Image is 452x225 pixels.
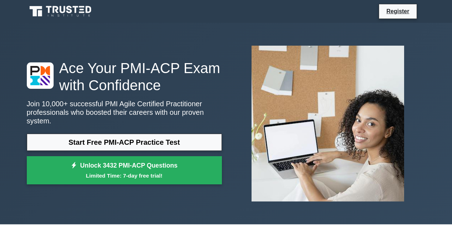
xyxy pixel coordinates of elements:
a: Register [382,7,413,16]
a: Unlock 3432 PMI-ACP QuestionsLimited Time: 7-day free trial! [27,156,222,185]
small: Limited Time: 7-day free trial! [36,172,213,180]
h1: Ace Your PMI-ACP Exam with Confidence [27,60,222,94]
a: Start Free PMI-ACP Practice Test [27,134,222,151]
p: Join 10,000+ successful PMI Agile Certified Practitioner professionals who boosted their careers ... [27,99,222,125]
